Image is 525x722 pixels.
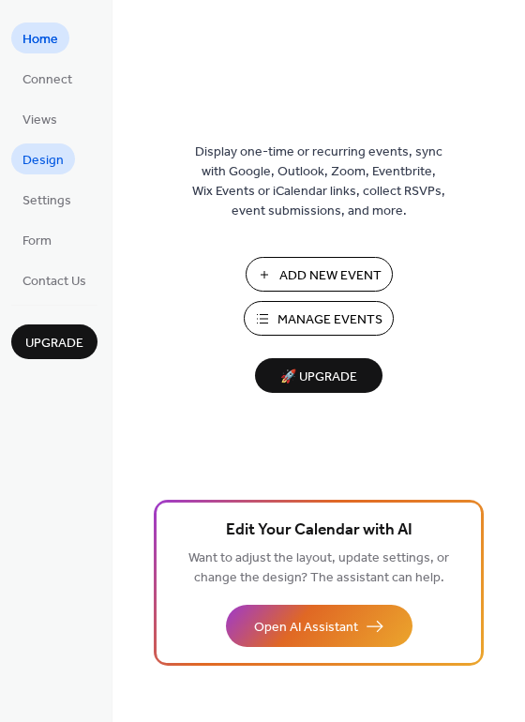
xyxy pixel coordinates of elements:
span: Contact Us [22,272,86,292]
span: Form [22,232,52,251]
span: Edit Your Calendar with AI [226,518,412,544]
a: Connect [11,63,83,94]
a: Views [11,103,68,134]
span: 🚀 Upgrade [266,365,371,390]
span: Display one-time or recurring events, sync with Google, Outlook, Zoom, Eventbrite, Wix Events or ... [192,143,445,221]
span: Views [22,111,57,130]
a: Form [11,224,63,255]
a: Home [11,23,69,53]
span: Connect [22,70,72,90]
span: Want to adjust the layout, update settings, or change the design? The assistant can help. [188,546,449,591]
span: Add New Event [279,266,382,286]
span: Upgrade [25,334,83,353]
span: Design [22,151,64,171]
span: Home [22,30,58,50]
a: Contact Us [11,264,97,295]
button: Upgrade [11,324,97,359]
button: Add New Event [246,257,393,292]
a: Design [11,143,75,174]
button: Open AI Assistant [226,605,412,647]
span: Settings [22,191,71,211]
button: 🚀 Upgrade [255,358,382,393]
span: Open AI Assistant [254,618,358,638]
button: Manage Events [244,301,394,336]
a: Settings [11,184,82,215]
span: Manage Events [277,310,382,330]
